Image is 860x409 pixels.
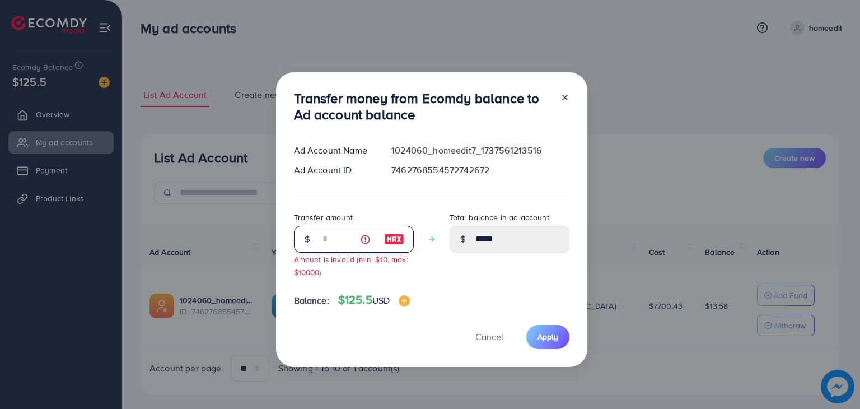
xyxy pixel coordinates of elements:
span: Apply [537,331,558,342]
div: 7462768554572742672 [382,164,578,176]
label: Transfer amount [294,212,353,223]
span: Cancel [475,331,503,343]
button: Cancel [461,325,517,349]
button: Apply [526,325,569,349]
img: image [384,233,404,246]
div: 1024060_homeedit7_1737561213516 [382,144,578,157]
span: Balance: [294,294,329,307]
img: image [399,295,410,306]
div: Ad Account Name [285,144,383,157]
span: USD [372,294,390,306]
div: Ad Account ID [285,164,383,176]
h3: Transfer money from Ecomdy balance to Ad account balance [294,90,551,123]
h4: $125.5 [338,293,410,307]
label: Total balance in ad account [450,212,549,223]
small: Amount is invalid (min: $10, max: $10000) [294,254,408,277]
